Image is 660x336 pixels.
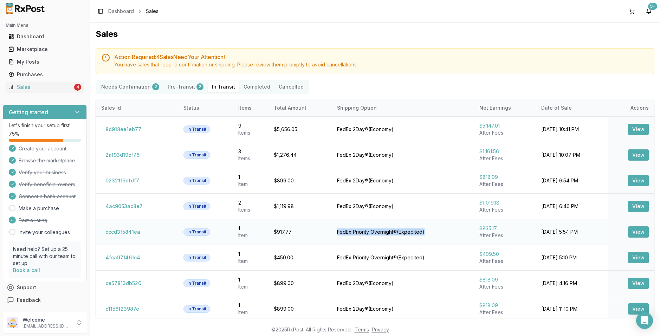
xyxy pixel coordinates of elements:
div: [DATE] 11:10 PM [541,305,602,312]
button: 4ac9053ac8e7 [101,201,147,212]
p: Welcome [22,316,71,323]
p: [EMAIL_ADDRESS][DOMAIN_NAME] [22,323,71,329]
div: $1,161.56 [479,148,530,155]
button: View [628,124,649,135]
button: Feedback [3,294,87,306]
div: FedEx Priority Overnight® ( Expedited ) [337,254,468,261]
h5: Action Required: 4 Sale s Need Your Attention! [114,54,648,60]
div: Item [238,309,263,316]
button: 2a193d19cf76 [101,149,144,161]
div: $835.17 [479,225,530,232]
div: 2 [152,83,159,90]
button: Sales4 [3,82,87,93]
button: Purchases [3,69,87,80]
div: $818.09 [479,174,530,181]
span: Post a listing [19,217,47,224]
div: After Fees [479,181,530,188]
button: View [628,252,649,263]
div: $899.00 [274,177,326,184]
span: Verify your business [19,169,66,176]
th: Shipping Option [331,99,474,116]
div: 2 [196,83,203,90]
div: [DATE] 6:46 PM [541,203,602,210]
div: [DATE] 4:16 PM [541,280,602,287]
div: 1 [238,251,263,258]
div: FedEx 2Day® ( Economy ) [337,151,468,159]
button: 9+ [643,6,654,17]
div: Purchases [8,71,81,78]
h1: Sales [96,28,654,40]
div: $818.09 [479,276,530,283]
th: Items [233,99,268,116]
div: In Transit [183,279,210,287]
div: $1,119.98 [274,203,326,210]
p: Need help? Set up a 25 minute call with our team to set up. [13,246,77,267]
div: In Transit [183,177,210,185]
div: In Transit [183,254,210,261]
div: $899.00 [274,280,326,287]
div: $450.00 [274,254,326,261]
div: [DATE] 10:41 PM [541,126,602,133]
span: Feedback [17,297,41,304]
button: ce57813db526 [101,278,145,289]
div: $917.77 [274,228,326,235]
div: In Transit [183,228,210,236]
th: Net Earnings [474,99,536,116]
div: 2 [238,199,263,206]
div: [DATE] 10:07 PM [541,151,602,159]
div: FedEx 2Day® ( Economy ) [337,203,468,210]
button: Needs Confirmation [97,81,163,92]
th: Total Amount [268,99,331,116]
a: Sales4 [6,81,84,93]
div: FedEx Priority Overnight® ( Expedited ) [337,228,468,235]
button: In Transit [208,81,239,92]
div: FedEx 2Day® ( Economy ) [337,280,468,287]
div: Dashboard [8,33,81,40]
button: View [628,149,649,161]
th: Sales Id [96,99,178,116]
div: 1 [238,302,263,309]
div: After Fees [479,155,530,162]
button: Pre-Transit [163,81,208,92]
a: Invite your colleagues [19,229,70,236]
button: View [628,226,649,238]
button: View [628,278,649,289]
div: In Transit [183,125,210,133]
div: 4 [74,84,81,91]
a: Purchases [6,68,84,81]
img: RxPost Logo [3,3,48,14]
a: Dashboard [6,30,84,43]
button: View [628,201,649,212]
a: Terms [355,327,369,332]
p: Let's finish your setup first! [9,122,81,129]
div: FedEx 2Day® ( Economy ) [337,126,468,133]
div: After Fees [479,258,530,265]
th: Actions [608,99,654,116]
a: Marketplace [6,43,84,56]
div: FedEx 2Day® ( Economy ) [337,177,468,184]
div: My Posts [8,58,81,65]
span: Browse the marketplace [19,157,75,164]
span: Create your account [19,145,66,152]
div: 3 [238,148,263,155]
div: After Fees [479,129,530,136]
div: After Fees [479,206,530,213]
div: $899.00 [274,305,326,312]
div: You have sales that require confirmation or shipping. Please review them promptly to avoid cancel... [114,61,648,68]
span: Connect a bank account [19,193,76,200]
div: After Fees [479,283,530,290]
div: In Transit [183,305,210,313]
span: 75 % [9,130,19,137]
div: 9+ [648,3,657,10]
button: Completed [239,81,274,92]
button: View [628,175,649,186]
a: My Posts [6,56,84,68]
th: Status [178,99,233,116]
div: Item [238,181,263,188]
div: Marketplace [8,46,81,53]
div: Item [238,258,263,265]
button: Dashboard [3,31,87,42]
button: 8d918ee1eb77 [101,124,145,135]
div: Sales [8,84,73,91]
button: Support [3,281,87,294]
